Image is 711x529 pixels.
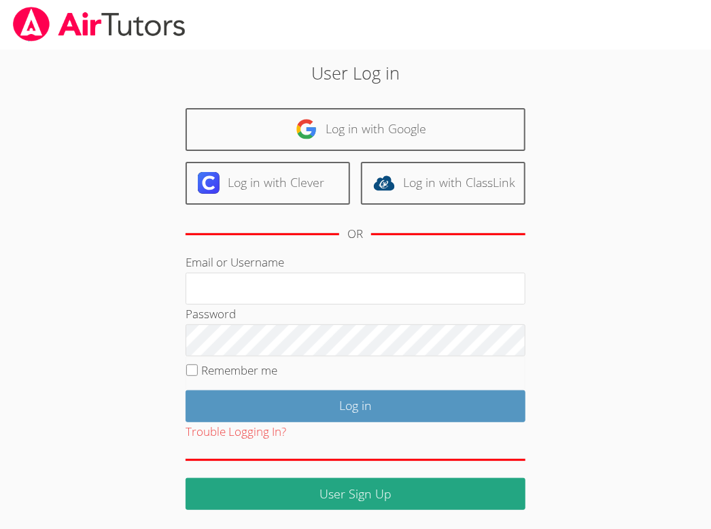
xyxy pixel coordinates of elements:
[186,162,350,205] a: Log in with Clever
[12,7,187,41] img: airtutors_banner-c4298cdbf04f3fff15de1276eac7730deb9818008684d7c2e4769d2f7ddbe033.png
[186,422,286,442] button: Trouble Logging In?
[186,108,525,151] a: Log in with Google
[201,362,277,378] label: Remember me
[361,162,525,205] a: Log in with ClassLink
[296,118,317,140] img: google-logo-50288ca7cdecda66e5e0955fdab243c47b7ad437acaf1139b6f446037453330a.svg
[373,172,395,194] img: classlink-logo-d6bb404cc1216ec64c9a2012d9dc4662098be43eaf13dc465df04b49fa7ab582.svg
[186,390,525,422] input: Log in
[186,254,284,270] label: Email or Username
[347,224,363,244] div: OR
[186,306,236,322] label: Password
[99,60,611,86] h2: User Log in
[186,478,525,510] a: User Sign Up
[198,172,220,194] img: clever-logo-6eab21bc6e7a338710f1a6ff85c0baf02591cd810cc4098c63d3a4b26e2feb20.svg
